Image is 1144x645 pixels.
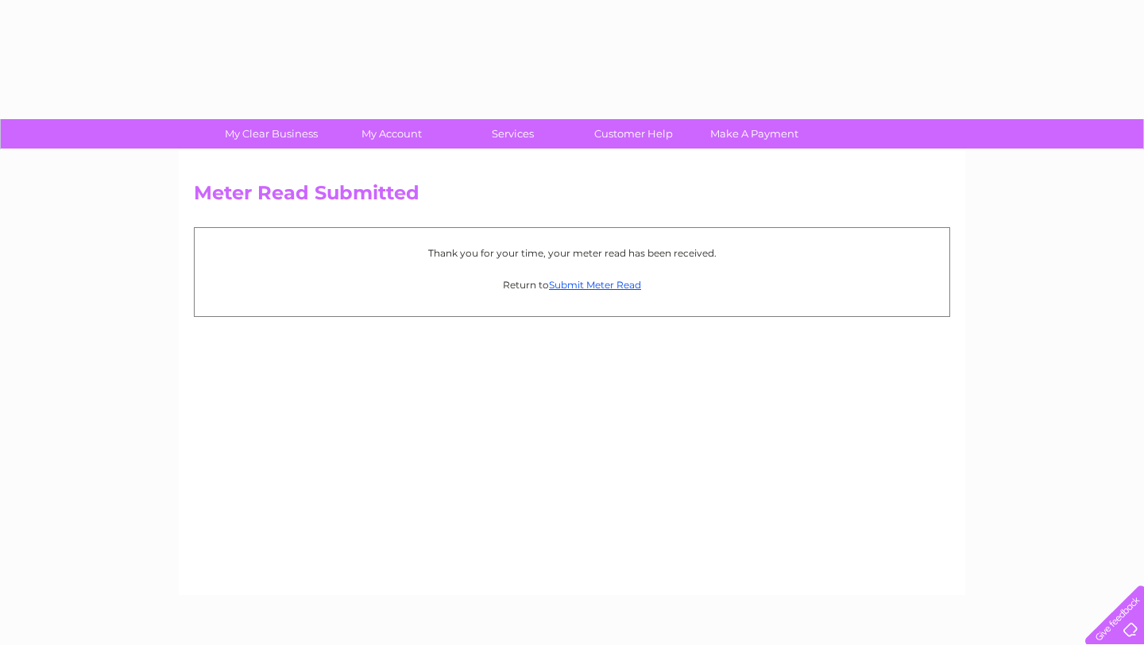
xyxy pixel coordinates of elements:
a: Submit Meter Read [549,279,641,291]
a: My Clear Business [206,119,337,149]
h2: Meter Read Submitted [194,182,950,212]
p: Thank you for your time, your meter read has been received. [203,245,941,261]
p: Return to [203,277,941,292]
a: Make A Payment [689,119,820,149]
a: Services [447,119,578,149]
a: Customer Help [568,119,699,149]
a: My Account [327,119,458,149]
